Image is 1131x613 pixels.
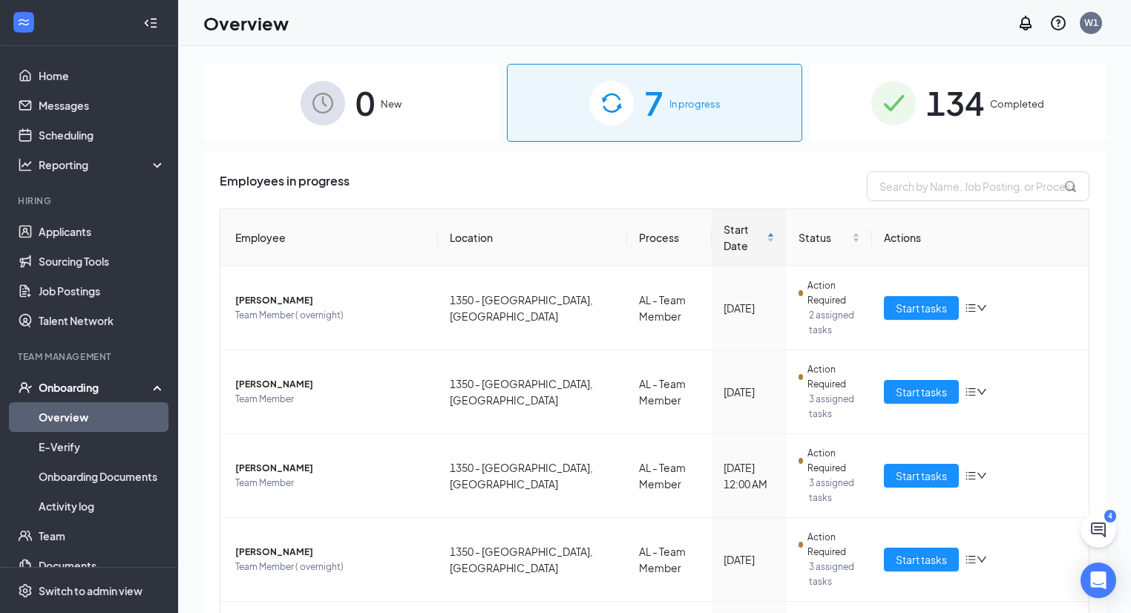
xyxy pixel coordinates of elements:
svg: Settings [18,583,33,598]
div: 4 [1104,510,1116,522]
span: Start tasks [896,468,947,484]
button: ChatActive [1081,512,1116,548]
span: 3 assigned tasks [809,476,859,505]
a: E-Verify [39,432,165,462]
td: 1350 - [GEOGRAPHIC_DATA], [GEOGRAPHIC_DATA] [438,434,627,518]
div: Team Management [18,350,163,363]
span: New [381,96,401,111]
a: Onboarding Documents [39,462,165,491]
div: Onboarding [39,380,153,395]
td: AL - Team Member [627,266,712,350]
span: Status [799,229,848,246]
div: [DATE] [724,384,776,400]
span: [PERSON_NAME] [235,461,426,476]
span: down [977,387,987,397]
span: Action Required [807,530,859,560]
h1: Overview [203,10,289,36]
a: Sourcing Tools [39,246,165,276]
div: Open Intercom Messenger [1081,563,1116,598]
div: Switch to admin view [39,583,142,598]
th: Employee [220,209,438,266]
td: 1350 - [GEOGRAPHIC_DATA], [GEOGRAPHIC_DATA] [438,518,627,602]
span: Start tasks [896,551,947,568]
span: Employees in progress [220,171,350,201]
a: Scheduling [39,120,165,150]
svg: QuestionInfo [1049,14,1067,32]
span: Completed [990,96,1044,111]
span: Action Required [807,362,859,392]
span: bars [965,470,977,482]
button: Start tasks [884,296,959,320]
th: Location [438,209,627,266]
span: 3 assigned tasks [809,392,859,422]
button: Start tasks [884,464,959,488]
button: Start tasks [884,380,959,404]
a: Home [39,61,165,91]
td: AL - Team Member [627,434,712,518]
span: bars [965,386,977,398]
span: 3 assigned tasks [809,560,859,589]
span: Start Date [724,221,764,254]
a: Applicants [39,217,165,246]
input: Search by Name, Job Posting, or Process [867,171,1089,201]
span: 0 [355,77,375,128]
td: 1350 - [GEOGRAPHIC_DATA], [GEOGRAPHIC_DATA] [438,350,627,434]
th: Status [787,209,871,266]
th: Process [627,209,712,266]
span: bars [965,302,977,314]
a: Team [39,521,165,551]
span: Team Member [235,476,426,491]
span: down [977,303,987,313]
div: [DATE] [724,300,776,316]
span: In progress [669,96,721,111]
span: [PERSON_NAME] [235,545,426,560]
a: Overview [39,402,165,432]
a: Activity log [39,491,165,521]
svg: Collapse [143,16,158,30]
div: [DATE] 12:00 AM [724,459,776,492]
span: down [977,471,987,481]
span: bars [965,554,977,566]
span: Team Member ( overnight) [235,560,426,574]
div: [DATE] [724,551,776,568]
span: Team Member [235,392,426,407]
svg: Notifications [1017,14,1035,32]
a: Messages [39,91,165,120]
a: Job Postings [39,276,165,306]
span: Action Required [807,278,859,308]
td: 1350 - [GEOGRAPHIC_DATA], [GEOGRAPHIC_DATA] [438,266,627,350]
button: Start tasks [884,548,959,571]
a: Talent Network [39,306,165,335]
span: Start tasks [896,300,947,316]
td: AL - Team Member [627,350,712,434]
span: 2 assigned tasks [809,308,859,338]
span: 7 [644,77,663,128]
td: AL - Team Member [627,518,712,602]
svg: WorkstreamLogo [16,15,31,30]
span: Team Member ( overnight) [235,308,426,323]
svg: Analysis [18,157,33,172]
th: Actions [872,209,1089,266]
svg: ChatActive [1089,521,1107,539]
a: Documents [39,551,165,580]
div: Hiring [18,194,163,207]
span: [PERSON_NAME] [235,377,426,392]
svg: UserCheck [18,380,33,395]
span: down [977,554,987,565]
div: Reporting [39,157,166,172]
span: [PERSON_NAME] [235,293,426,308]
span: Action Required [807,446,859,476]
span: Start tasks [896,384,947,400]
div: W1 [1084,16,1098,29]
span: 134 [926,77,984,128]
